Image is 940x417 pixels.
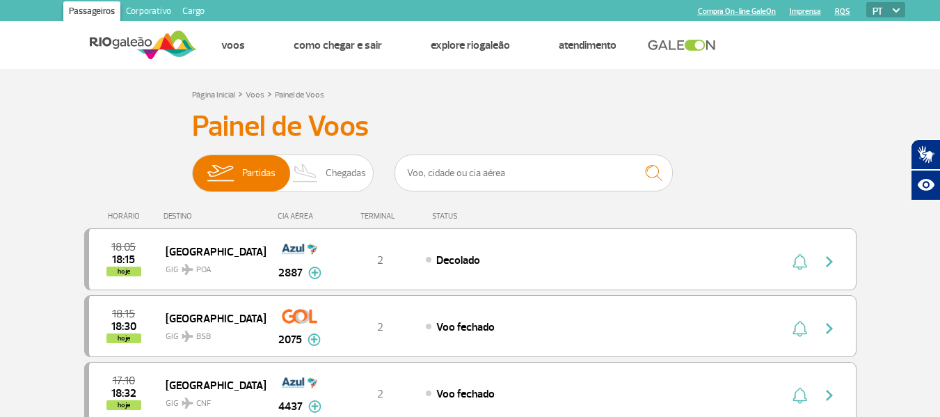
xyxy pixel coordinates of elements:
a: Voos [246,90,264,100]
span: hoje [106,333,141,343]
span: 2075 [278,331,302,348]
img: destiny_airplane.svg [182,264,193,275]
h3: Painel de Voos [192,109,749,144]
a: Como chegar e sair [294,38,382,52]
span: 2025-09-30 18:32:10 [111,388,136,398]
span: GIG [166,256,255,276]
img: sino-painel-voo.svg [792,320,807,337]
img: seta-direita-painel-voo.svg [821,387,838,404]
span: GIG [166,390,255,410]
span: POA [196,264,212,276]
span: 2 [377,387,383,401]
a: > [267,86,272,102]
img: slider-embarque [198,155,242,191]
a: Cargo [177,1,210,24]
div: Plugin de acessibilidade da Hand Talk. [911,139,940,200]
span: Voo fechado [436,320,495,334]
span: 2 [377,253,383,267]
a: Atendimento [559,38,616,52]
span: 4437 [278,398,303,415]
img: mais-info-painel-voo.svg [308,333,321,346]
a: RQS [835,7,850,16]
img: sino-painel-voo.svg [792,387,807,404]
div: CIA AÉREA [265,212,335,221]
span: 2025-09-30 18:30:00 [111,322,136,331]
span: Chegadas [326,155,366,191]
span: 2887 [278,265,303,281]
span: [GEOGRAPHIC_DATA] [166,309,255,327]
a: Explore RIOgaleão [431,38,510,52]
span: BSB [196,331,211,343]
a: Compra On-line GaleOn [698,7,776,16]
div: TERMINAL [335,212,425,221]
a: Painel de Voos [275,90,324,100]
button: Abrir recursos assistivos. [911,170,940,200]
img: slider-desembarque [285,155,326,191]
span: 2025-09-30 18:15:31 [112,255,135,265]
div: DESTINO [164,212,265,221]
a: Página Inicial [192,90,235,100]
a: Passageiros [63,1,120,24]
span: 2025-09-30 17:10:00 [113,376,135,386]
span: Partidas [242,155,276,191]
img: seta-direita-painel-voo.svg [821,253,838,270]
a: Corporativo [120,1,177,24]
span: CNF [196,398,211,410]
span: hoje [106,400,141,410]
input: Voo, cidade ou cia aérea [395,155,673,191]
img: mais-info-painel-voo.svg [308,400,321,413]
span: 2025-09-30 18:15:00 [112,309,135,319]
img: seta-direita-painel-voo.svg [821,320,838,337]
a: Imprensa [790,7,821,16]
span: hoje [106,267,141,276]
div: HORÁRIO [88,212,164,221]
span: Voo fechado [436,387,495,401]
a: > [238,86,243,102]
div: STATUS [425,212,539,221]
img: destiny_airplane.svg [182,398,193,409]
a: Voos [221,38,245,52]
span: 2 [377,320,383,334]
button: Abrir tradutor de língua de sinais. [911,139,940,170]
span: 2025-09-30 18:05:00 [111,242,136,252]
span: [GEOGRAPHIC_DATA] [166,376,255,394]
img: sino-painel-voo.svg [792,253,807,270]
img: mais-info-painel-voo.svg [308,267,321,279]
span: Decolado [436,253,480,267]
span: GIG [166,323,255,343]
span: [GEOGRAPHIC_DATA] [166,242,255,260]
img: destiny_airplane.svg [182,331,193,342]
